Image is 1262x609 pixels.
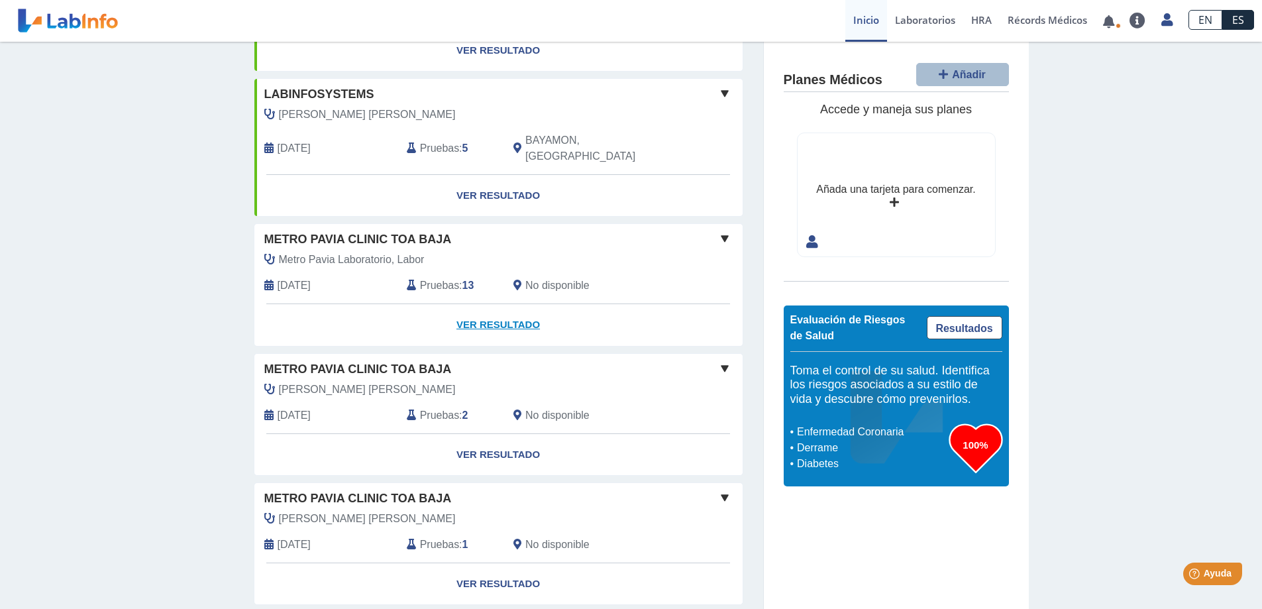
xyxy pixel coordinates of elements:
[794,440,949,456] li: Derrame
[794,456,949,472] li: Diabetes
[1188,10,1222,30] a: EN
[784,72,882,88] h4: Planes Médicos
[420,408,459,423] span: Pruebas
[254,30,743,72] a: Ver Resultado
[264,85,374,103] span: Labinfosystems
[264,231,452,249] span: Metro Pavia Clinic Toa Baja
[420,537,459,553] span: Pruebas
[916,63,1009,86] button: Añadir
[462,410,468,421] b: 2
[525,278,590,294] span: No disponible
[279,511,456,527] span: Valentin Malave, Edwin
[278,408,311,423] span: 2025-06-05
[254,175,743,217] a: Ver Resultado
[816,182,975,197] div: Añada una tarjeta para comenzar.
[462,142,468,154] b: 5
[254,304,743,346] a: Ver Resultado
[820,103,972,116] span: Accede y maneja sus planes
[525,408,590,423] span: No disponible
[264,360,452,378] span: Metro Pavia Clinic Toa Baja
[397,278,503,294] div: :
[397,408,503,423] div: :
[462,539,468,550] b: 1
[420,140,459,156] span: Pruebas
[462,280,474,291] b: 13
[397,537,503,553] div: :
[790,314,906,341] span: Evaluación de Riesgos de Salud
[971,13,992,27] span: HRA
[279,107,456,123] span: Rivera Irizarry, Jose
[254,563,743,605] a: Ver Resultado
[794,424,949,440] li: Enfermedad Coronaria
[949,437,1002,453] h3: 100%
[525,133,672,164] span: BAYAMON, PR
[927,316,1002,339] a: Resultados
[1144,557,1247,594] iframe: Help widget launcher
[952,69,986,80] span: Añadir
[279,252,425,268] span: Metro Pavia Laboratorio, Labor
[254,434,743,476] a: Ver Resultado
[264,490,452,508] span: Metro Pavia Clinic Toa Baja
[278,278,311,294] span: 2025-08-13
[1222,10,1254,30] a: ES
[278,537,311,553] span: 2025-05-28
[278,140,311,156] span: 2019-12-30
[790,364,1002,407] h5: Toma el control de su salud. Identifica los riesgos asociados a su estilo de vida y descubre cómo...
[420,278,459,294] span: Pruebas
[397,133,503,164] div: :
[525,537,590,553] span: No disponible
[279,382,456,398] span: Valentin Malave, Edwin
